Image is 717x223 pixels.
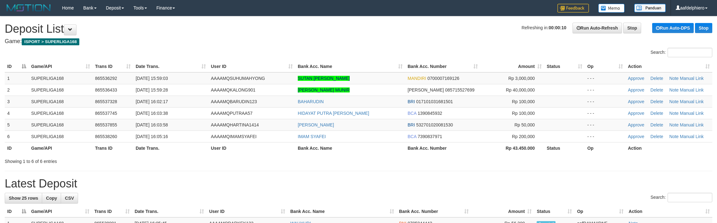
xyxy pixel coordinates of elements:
span: BCA [408,111,416,116]
td: 5 [5,119,29,131]
a: Manual Link [680,87,704,92]
span: CSV [65,196,74,201]
a: Note [669,134,679,139]
span: [DATE] 16:03:38 [136,111,168,116]
span: Rp 200,000 [512,134,535,139]
span: 865537855 [95,122,117,127]
span: Copy 0700007169126 to clipboard [427,76,459,81]
a: Note [669,122,679,127]
input: Search: [668,48,712,57]
span: AAAAMQHARTINA1414 [211,122,259,127]
label: Search: [651,48,712,57]
a: Approve [628,111,644,116]
th: Op: activate to sort column ascending [585,61,625,72]
span: Copy 017101031681501 to clipboard [416,99,453,104]
a: Note [669,111,679,116]
span: Refreshing in: [522,25,566,30]
a: Note [669,99,679,104]
a: Manual Link [680,111,704,116]
td: 1 [5,72,29,84]
a: Approve [628,76,644,81]
th: Trans ID: activate to sort column ascending [93,61,133,72]
td: - - - [585,119,625,131]
th: Bank Acc. Number: activate to sort column ascending [397,206,471,217]
a: Manual Link [680,122,704,127]
td: SUPERLIGA168 [29,131,93,142]
span: Copy 7390837971 to clipboard [418,134,442,139]
td: 2 [5,84,29,96]
th: Action: activate to sort column ascending [626,206,712,217]
a: Stop [623,23,641,33]
span: [PERSON_NAME] [408,87,444,92]
a: Run Auto-Refresh [573,23,622,33]
th: Game/API [29,142,93,154]
span: Rp 3,000,000 [508,76,535,81]
th: Op: activate to sort column ascending [574,206,626,217]
span: 865537328 [95,99,117,104]
td: - - - [585,107,625,119]
td: 6 [5,131,29,142]
input: Search: [668,193,712,202]
span: Rp 100,000 [512,99,535,104]
span: [DATE] 16:02:17 [136,99,168,104]
td: SUPERLIGA168 [29,96,93,107]
a: BAHARUDIN [298,99,324,104]
span: Show 25 rows [9,196,38,201]
a: [PERSON_NAME] MUNIR [298,87,350,92]
span: 865536433 [95,87,117,92]
a: Delete [651,87,663,92]
a: Delete [651,134,663,139]
th: Amount: activate to sort column ascending [480,61,544,72]
td: - - - [585,96,625,107]
span: Copy 532701020081530 to clipboard [416,122,453,127]
span: Rp 100,000 [512,111,535,116]
a: Manual Link [680,99,704,104]
span: [DATE] 15:59:03 [136,76,168,81]
a: Stop [695,23,712,33]
span: ISPORT > SUPERLIGA168 [22,38,79,45]
th: Date Trans.: activate to sort column ascending [132,206,207,217]
a: Copy [42,193,61,203]
th: Op [585,142,625,154]
td: 4 [5,107,29,119]
th: Status: activate to sort column ascending [534,206,574,217]
th: Bank Acc. Name: activate to sort column ascending [295,61,405,72]
img: MOTION_logo.png [5,3,53,13]
span: Copy 1390845932 to clipboard [418,111,442,116]
th: User ID [208,142,295,154]
span: 865536292 [95,76,117,81]
a: Delete [651,99,663,104]
td: SUPERLIGA168 [29,119,93,131]
td: SUPERLIGA168 [29,107,93,119]
th: Bank Acc. Number [405,142,480,154]
td: SUPERLIGA168 [29,84,93,96]
span: Copy [46,196,57,201]
a: HIDAYAT PUTRA [PERSON_NAME] [298,111,369,116]
img: Feedback.jpg [557,4,589,13]
h1: Deposit List [5,23,712,35]
div: Showing 1 to 6 of 6 entries [5,156,294,164]
label: Search: [651,193,712,202]
span: BRI [408,122,415,127]
th: ID: activate to sort column descending [5,61,29,72]
a: Manual Link [680,134,704,139]
th: Date Trans.: activate to sort column ascending [133,61,208,72]
img: Button%20Memo.svg [598,4,625,13]
td: SUPERLIGA168 [29,72,93,84]
a: Approve [628,87,644,92]
a: Manual Link [680,76,704,81]
span: [DATE] 15:59:28 [136,87,168,92]
td: - - - [585,84,625,96]
span: 865537745 [95,111,117,116]
th: Game/API: activate to sort column ascending [29,61,93,72]
span: MANDIRI [408,76,426,81]
th: User ID: activate to sort column ascending [206,206,288,217]
a: Approve [628,122,644,127]
th: Status: activate to sort column ascending [544,61,585,72]
span: [DATE] 16:03:58 [136,122,168,127]
th: Date Trans. [133,142,208,154]
span: AAAAMQPUTRAA57 [211,111,252,116]
th: ID [5,142,29,154]
a: Show 25 rows [5,193,42,203]
td: - - - [585,131,625,142]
